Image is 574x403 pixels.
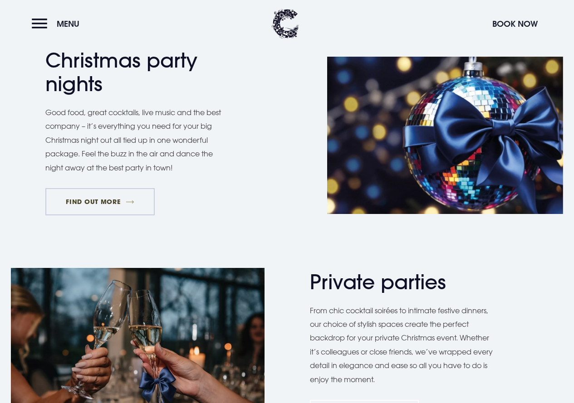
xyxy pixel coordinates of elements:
[45,49,222,97] h2: Christmas party nights
[45,188,155,215] a: FIND OUT MORE
[310,270,487,294] h2: Private parties
[327,57,564,214] img: Hotel Christmas in Northern Ireland
[272,9,299,39] img: Clandeboye Lodge
[45,106,231,175] p: Good food, great cocktails, live music and the best company – it’s everything you need for your b...
[57,19,79,29] span: Menu
[488,14,542,34] button: Book Now
[32,14,84,34] button: Menu
[310,304,496,386] p: From chic cocktail soirées to intimate festive dinners, our choice of stylish spaces create the p...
